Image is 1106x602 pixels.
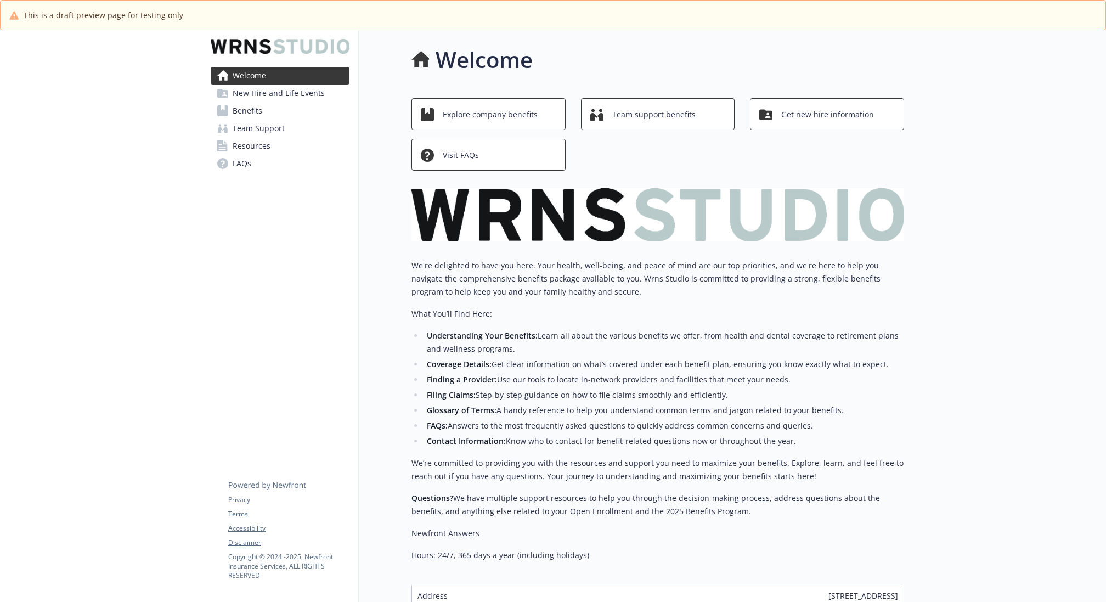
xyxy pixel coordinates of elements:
[233,85,325,102] span: New Hire and Life Events
[411,527,904,540] p: Newfront Answers
[411,457,904,483] p: We’re committed to providing you with the resources and support you need to maximize your benefit...
[211,155,349,172] a: FAQs
[211,85,349,102] a: New Hire and Life Events
[427,420,448,431] strong: FAQs:
[233,155,251,172] span: FAQs
[411,493,453,503] strong: Questions?
[427,359,492,369] strong: Coverage Details:
[424,404,904,417] li: A handy reference to help you understand common terms and jargon related to your benefits.
[411,307,904,320] p: What You’ll Find Here:
[411,98,566,130] button: Explore company benefits
[436,43,533,76] h1: Welcome
[211,137,349,155] a: Resources
[417,590,448,601] span: Address
[427,374,497,385] strong: Finding a Provider:
[233,137,270,155] span: Resources
[424,329,904,356] li: Learn all about the various benefits we offer, from health and dental coverage to retirement plan...
[443,145,479,166] span: Visit FAQs
[612,104,696,125] span: Team support benefits
[581,98,735,130] button: Team support benefits
[233,67,266,85] span: Welcome
[411,492,904,518] p: We have multiple support resources to help you through the decision-making process, address quest...
[24,9,183,21] span: This is a draft preview page for testing only
[411,188,904,241] img: overview page banner
[427,436,506,446] strong: Contact Information:
[228,495,349,505] a: Privacy
[228,538,349,548] a: Disclaimer
[233,102,262,120] span: Benefits
[411,549,904,562] p: Hours: 24/7, 365 days a year (including holidays)​
[211,120,349,137] a: Team Support
[228,509,349,519] a: Terms
[443,104,538,125] span: Explore company benefits
[424,358,904,371] li: Get clear information on what’s covered under each benefit plan, ensuring you know exactly what t...
[750,98,904,130] button: Get new hire information
[411,259,904,299] p: We're delighted to have you here. Your health, well-being, and peace of mind are our top prioriti...
[828,590,898,601] span: [STREET_ADDRESS]
[424,389,904,402] li: Step-by-step guidance on how to file claims smoothly and efficiently.
[424,435,904,448] li: Know who to contact for benefit-related questions now or throughout the year.
[411,139,566,171] button: Visit FAQs
[228,552,349,580] p: Copyright © 2024 - 2025 , Newfront Insurance Services, ALL RIGHTS RESERVED
[424,419,904,432] li: Answers to the most frequently asked questions to quickly address common concerns and queries.
[424,373,904,386] li: Use our tools to locate in-network providers and facilities that meet your needs.
[427,405,496,415] strong: Glossary of Terms:
[228,524,349,533] a: Accessibility
[211,102,349,120] a: Benefits
[781,104,874,125] span: Get new hire information
[427,330,538,341] strong: Understanding Your Benefits:
[233,120,285,137] span: Team Support
[427,390,476,400] strong: Filing Claims:
[211,67,349,85] a: Welcome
